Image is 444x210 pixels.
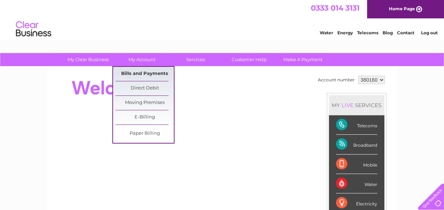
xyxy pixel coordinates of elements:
[421,30,437,35] a: Log out
[220,53,278,66] a: Customer Help
[329,95,384,115] div: MY SERVICES
[336,115,377,135] div: Telecoms
[340,102,355,109] div: LIVE
[116,127,174,141] a: Paper Billing
[336,135,377,154] div: Broadband
[16,18,52,40] img: logo.png
[116,96,174,110] a: Moving Premises
[116,67,174,81] a: Bills and Payments
[383,30,393,35] a: Blog
[116,110,174,124] a: E-Billing
[357,30,378,35] a: Telecoms
[166,53,225,66] a: Services
[336,154,377,174] div: Mobile
[116,81,174,95] a: Direct Debit
[397,30,414,35] a: Contact
[316,74,356,86] td: Account number
[274,53,332,66] a: Make A Payment
[336,174,377,193] div: Water
[113,53,171,66] a: My Account
[311,4,360,12] a: 0333 014 3131
[55,4,389,34] div: Clear Business is a trading name of Verastar Limited (registered in [GEOGRAPHIC_DATA] No. 3667643...
[337,30,353,35] a: Energy
[320,30,333,35] a: Water
[59,53,117,66] a: My Clear Business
